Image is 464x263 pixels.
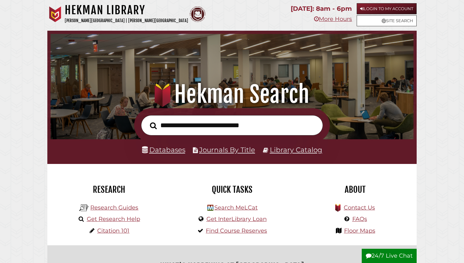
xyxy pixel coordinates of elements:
[199,146,255,154] a: Journals By Title
[175,184,289,195] h2: Quick Tasks
[352,216,367,222] a: FAQs
[357,3,417,14] a: Login to My Account
[207,205,213,211] img: Hekman Library Logo
[57,80,407,108] h1: Hekman Search
[79,203,89,213] img: Hekman Library Logo
[344,204,375,211] a: Contact Us
[357,15,417,26] a: Site Search
[87,216,140,222] a: Get Research Help
[147,120,160,131] button: Search
[344,227,375,234] a: Floor Maps
[270,146,322,154] a: Library Catalog
[52,184,166,195] h2: Research
[206,216,267,222] a: Get InterLibrary Loan
[190,6,205,22] img: Calvin Theological Seminary
[150,122,157,129] i: Search
[65,17,188,24] p: [PERSON_NAME][GEOGRAPHIC_DATA] | [PERSON_NAME][GEOGRAPHIC_DATA]
[206,227,267,234] a: Find Course Reserves
[47,6,63,22] img: Calvin University
[90,204,138,211] a: Research Guides
[291,3,352,14] p: [DATE]: 8am - 6pm
[65,3,188,17] h1: Hekman Library
[314,16,352,22] a: More Hours
[142,146,185,154] a: Databases
[214,204,258,211] a: Search MeLCat
[97,227,129,234] a: Citation 101
[298,184,412,195] h2: About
